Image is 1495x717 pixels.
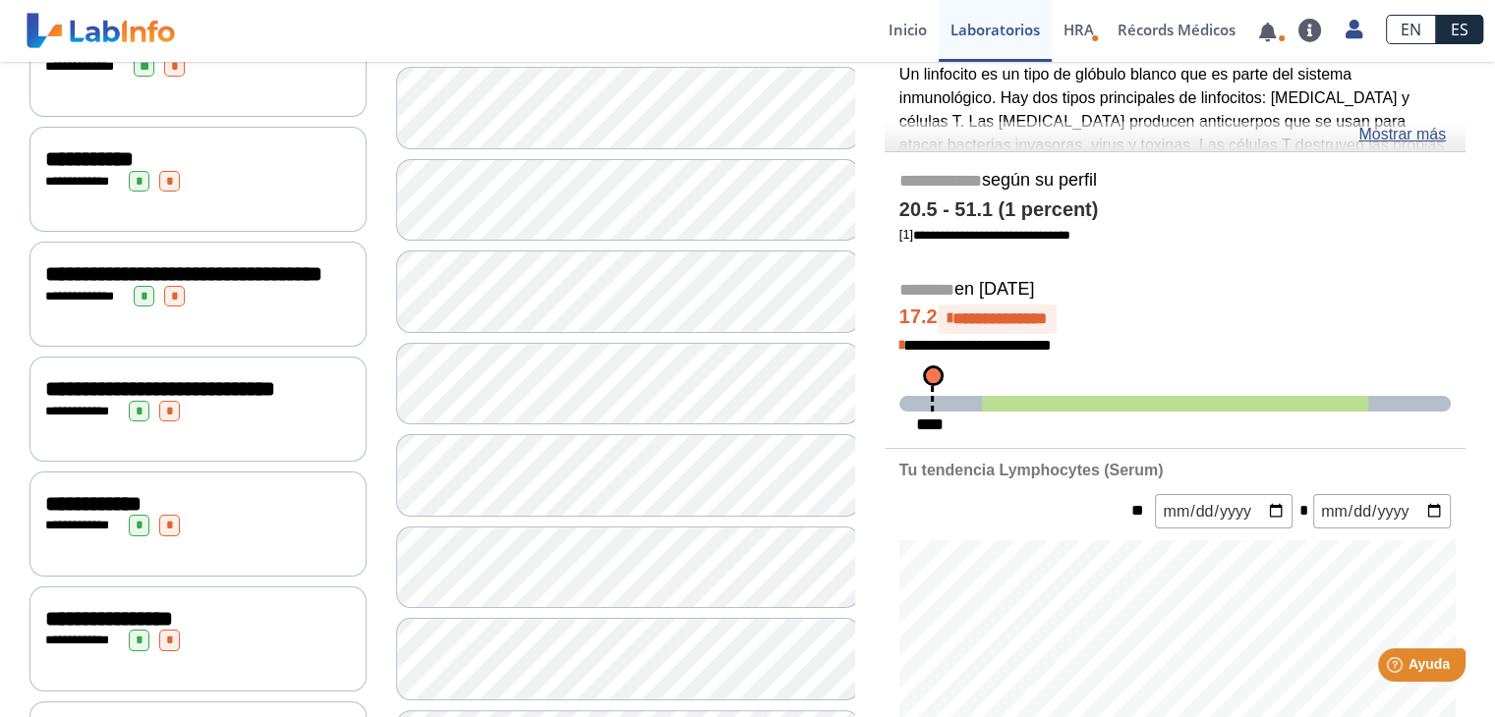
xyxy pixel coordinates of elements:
a: EN [1386,15,1436,44]
b: Tu tendencia Lymphocytes (Serum) [899,462,1164,478]
iframe: Help widget launcher [1320,640,1473,695]
a: ES [1436,15,1483,44]
h5: en [DATE] [899,279,1451,302]
h4: 17.2 [899,304,1451,334]
a: Mostrar más [1358,123,1446,146]
h4: 20.5 - 51.1 (1 percent) [899,198,1451,222]
h5: según su perfil [899,170,1451,193]
p: Un linfocito es un tipo de glóbulo blanco que es parte del sistema inmunológico. Hay dos tipos pr... [899,63,1451,204]
input: mm/dd/yyyy [1155,494,1293,528]
span: HRA [1064,20,1094,39]
a: [1] [899,227,1070,242]
input: mm/dd/yyyy [1313,494,1451,528]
